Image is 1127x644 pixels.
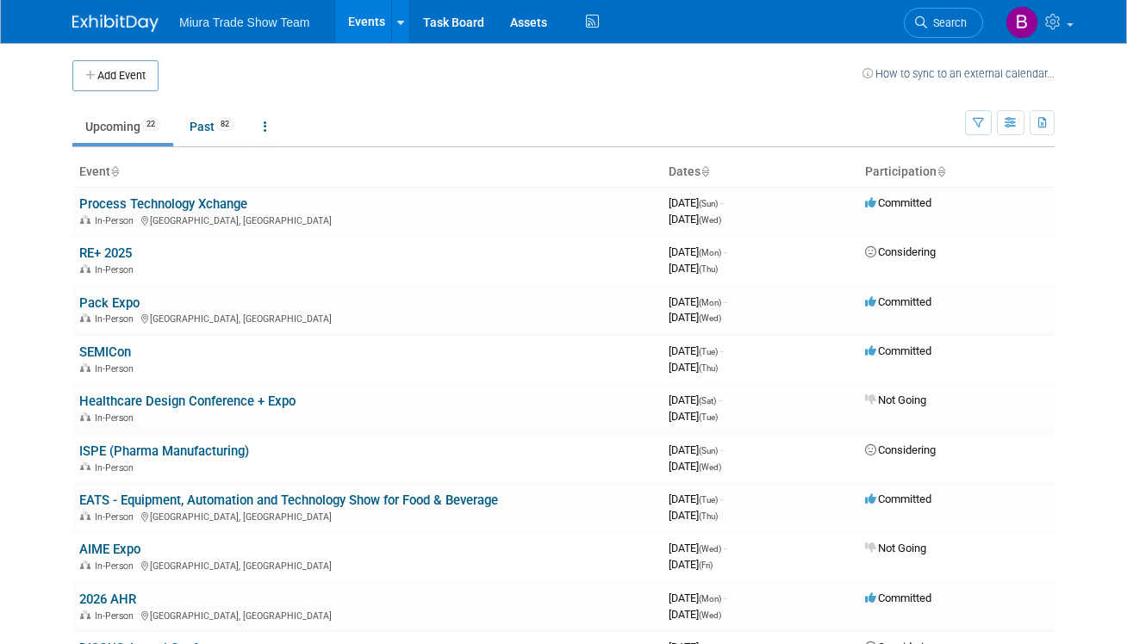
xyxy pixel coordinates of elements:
span: Considering [865,443,936,456]
a: Past82 [177,110,247,143]
span: [DATE] [669,460,721,473]
a: 2026 AHR [79,591,136,607]
span: - [724,591,726,604]
img: In-Person Event [80,313,90,322]
img: In-Person Event [80,363,90,372]
span: Committed [865,344,931,357]
a: AIME Expo [79,542,140,557]
span: [DATE] [669,443,723,456]
span: [DATE] [669,393,721,406]
th: Dates [662,158,858,187]
div: [GEOGRAPHIC_DATA], [GEOGRAPHIC_DATA] [79,608,655,622]
span: [DATE] [669,344,723,357]
span: (Tue) [699,412,718,422]
span: [DATE] [669,361,718,374]
span: 22 [141,118,160,131]
span: (Fri) [699,560,713,570]
span: (Tue) [699,495,718,505]
span: (Mon) [699,594,721,604]
span: - [720,492,723,505]
span: In-Person [95,215,139,226]
span: Not Going [865,542,926,554]
img: ExhibitDay [72,15,159,32]
div: [GEOGRAPHIC_DATA], [GEOGRAPHIC_DATA] [79,311,655,325]
div: [GEOGRAPHIC_DATA], [GEOGRAPHIC_DATA] [79,558,655,572]
span: In-Person [95,560,139,572]
img: In-Person Event [80,610,90,619]
img: In-Person Event [80,560,90,569]
span: [DATE] [669,509,718,522]
span: - [719,393,721,406]
img: In-Person Event [80,264,90,273]
span: Committed [865,196,931,209]
span: [DATE] [669,196,723,209]
span: Committed [865,591,931,604]
div: [GEOGRAPHIC_DATA], [GEOGRAPHIC_DATA] [79,213,655,226]
span: Not Going [865,393,926,406]
span: (Thu) [699,363,718,373]
span: (Thu) [699,264,718,274]
span: (Wed) [699,462,721,472]
span: In-Person [95,610,139,622]
img: In-Person Event [80,511,90,520]
a: EATS - Equipment, Automation and Technology Show for Food & Beverage [79,492,498,508]
span: - [724,295,726,308]
span: (Sun) [699,199,718,208]
span: (Thu) [699,511,718,521]
span: Committed [865,295,931,308]
span: In-Person [95,412,139,424]
span: [DATE] [669,245,726,258]
span: - [724,542,726,554]
span: (Tue) [699,347,718,356]
span: - [720,344,723,357]
span: - [720,443,723,456]
span: Search [927,16,967,29]
span: In-Person [95,462,139,474]
span: In-Person [95,363,139,375]
span: (Sat) [699,396,716,406]
a: Process Technology Xchange [79,196,247,212]
span: Committed [865,492,931,505]
a: Upcoming22 [72,110,173,143]
span: [DATE] [669,410,718,423]
span: - [720,196,723,209]
span: 82 [215,118,234,131]
img: In-Person Event [80,412,90,421]
div: [GEOGRAPHIC_DATA], [GEOGRAPHIC_DATA] [79,509,655,523]
span: [DATE] [669,608,721,621]
span: (Wed) [699,544,721,554]
span: Miura Trade Show Team [179,15,309,29]
span: [DATE] [669,295,726,308]
span: [DATE] [669,213,721,226]
span: - [724,245,726,258]
span: [DATE] [669,311,721,324]
span: (Sun) [699,446,718,455]
a: Sort by Event Name [110,164,119,178]
img: Brittany Jordan [1006,6,1038,39]
a: ISPE (Pharma Manufacturing) [79,443,249,459]
img: In-Person Event [80,215,90,224]
th: Participation [858,158,1055,187]
span: [DATE] [669,558,713,571]
a: RE+ 2025 [79,245,132,261]
a: Sort by Participation Type [937,164,945,178]
a: Pack Expo [79,295,140,311]
span: [DATE] [669,591,726,604]
span: In-Person [95,313,139,325]
a: Search [904,8,983,38]
button: Add Event [72,60,159,91]
span: In-Person [95,264,139,276]
span: Considering [865,245,936,258]
span: (Wed) [699,215,721,225]
span: [DATE] [669,542,726,554]
a: Sort by Start Date [700,164,709,178]
span: (Wed) [699,610,721,620]
span: (Mon) [699,248,721,257]
span: [DATE] [669,262,718,275]
span: In-Person [95,511,139,523]
a: How to sync to an external calendar... [862,67,1055,80]
a: Healthcare Design Conference + Expo [79,393,296,409]
span: (Wed) [699,313,721,323]
span: (Mon) [699,298,721,307]
th: Event [72,158,662,187]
